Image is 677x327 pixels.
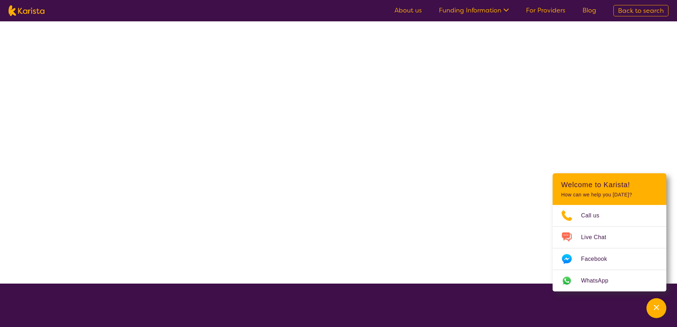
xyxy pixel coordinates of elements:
[561,192,658,198] p: How can we help you [DATE]?
[553,205,666,291] ul: Choose channel
[581,275,617,286] span: WhatsApp
[618,6,664,15] span: Back to search
[646,298,666,318] button: Channel Menu
[439,6,509,15] a: Funding Information
[561,180,658,189] h2: Welcome to Karista!
[581,232,615,243] span: Live Chat
[553,270,666,291] a: Web link opens in a new tab.
[9,5,44,16] img: Karista logo
[581,210,608,221] span: Call us
[582,6,596,15] a: Blog
[394,6,422,15] a: About us
[581,254,616,264] span: Facebook
[613,5,668,16] a: Back to search
[526,6,565,15] a: For Providers
[553,173,666,291] div: Channel Menu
